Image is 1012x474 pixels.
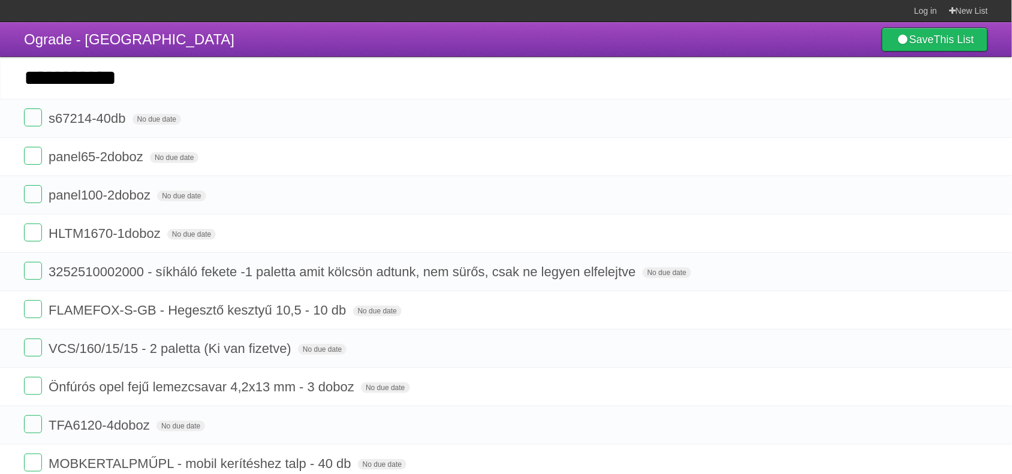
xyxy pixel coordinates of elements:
[49,149,146,164] span: panel65-2doboz
[49,379,357,394] span: Önfúrós opel fejű lemezcsavar 4,2x13 mm - 3 doboz
[24,224,42,241] label: Done
[150,152,198,163] span: No due date
[132,114,181,125] span: No due date
[49,188,153,203] span: panel100-2doboz
[49,303,349,318] span: FLAMEFOX-S-GB - Hegesztő kesztyű 10,5 - 10 db
[882,28,988,52] a: SaveThis List
[353,306,402,316] span: No due date
[167,229,216,240] span: No due date
[643,267,691,278] span: No due date
[361,382,409,393] span: No due date
[24,31,234,47] span: Ograde - [GEOGRAPHIC_DATA]
[49,456,354,471] span: MOBKERTALPMŰPL - mobil kerítéshez talp - 40 db
[49,341,294,356] span: VCS/160/15/15 - 2 paletta (Ki van fizetve)
[298,344,347,355] span: No due date
[358,459,406,470] span: No due date
[49,226,164,241] span: HLTM1670-1doboz
[934,34,974,46] b: This List
[49,111,128,126] span: s67214-40db
[24,185,42,203] label: Done
[49,418,153,433] span: TFA6120-4doboz
[24,147,42,165] label: Done
[24,454,42,472] label: Done
[24,108,42,126] label: Done
[24,377,42,395] label: Done
[156,421,205,431] span: No due date
[24,300,42,318] label: Done
[24,415,42,433] label: Done
[24,262,42,280] label: Done
[49,264,639,279] span: 3252510002000 - síkháló fekete -1 paletta amit kölcsön adtunk, nem sürős, csak ne legyen elfelejtve
[157,191,206,201] span: No due date
[24,339,42,357] label: Done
